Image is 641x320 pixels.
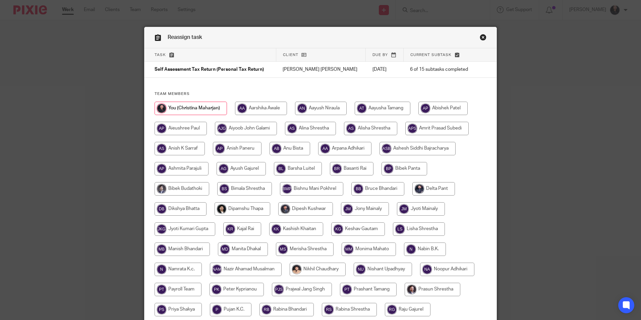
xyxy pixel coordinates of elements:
[155,91,486,97] h4: Team members
[480,34,486,43] a: Close this dialog window
[403,62,476,78] td: 6 of 15 subtasks completed
[372,66,397,73] p: [DATE]
[410,53,452,57] span: Current subtask
[155,67,264,72] span: Self Assessment Tax Return (Personal Tax Return)
[168,35,202,40] span: Reassign task
[283,53,298,57] span: Client
[372,53,388,57] span: Due by
[155,53,166,57] span: Task
[283,66,359,73] p: [PERSON_NAME] [PERSON_NAME]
